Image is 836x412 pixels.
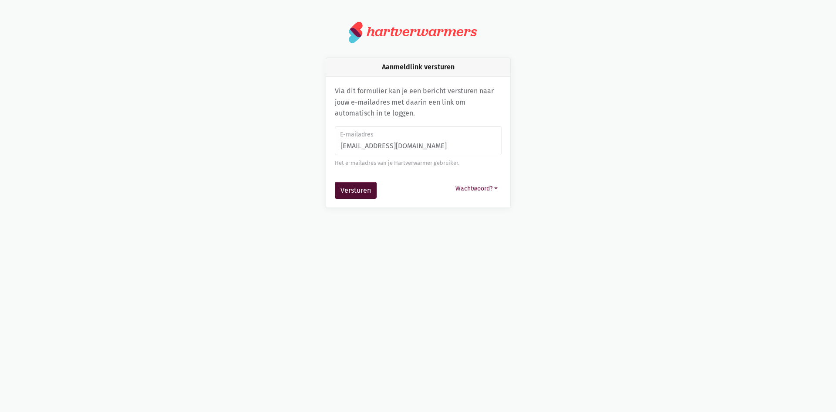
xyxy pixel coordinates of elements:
div: hartverwarmers [367,24,477,40]
a: hartverwarmers [349,21,487,44]
form: Aanmeldlink versturen [335,126,502,199]
label: E-mailadres [340,130,496,140]
button: Versturen [335,182,377,199]
p: Via dit formulier kan je een bericht versturen naar jouw e-mailadres met daarin een link om autom... [335,85,502,119]
div: Aanmeldlink versturen [326,58,510,77]
img: logo.svg [349,21,363,44]
button: Wachtwoord? [452,182,502,195]
div: Het e-mailadres van je Hartverwarmer gebruiker. [335,159,502,167]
